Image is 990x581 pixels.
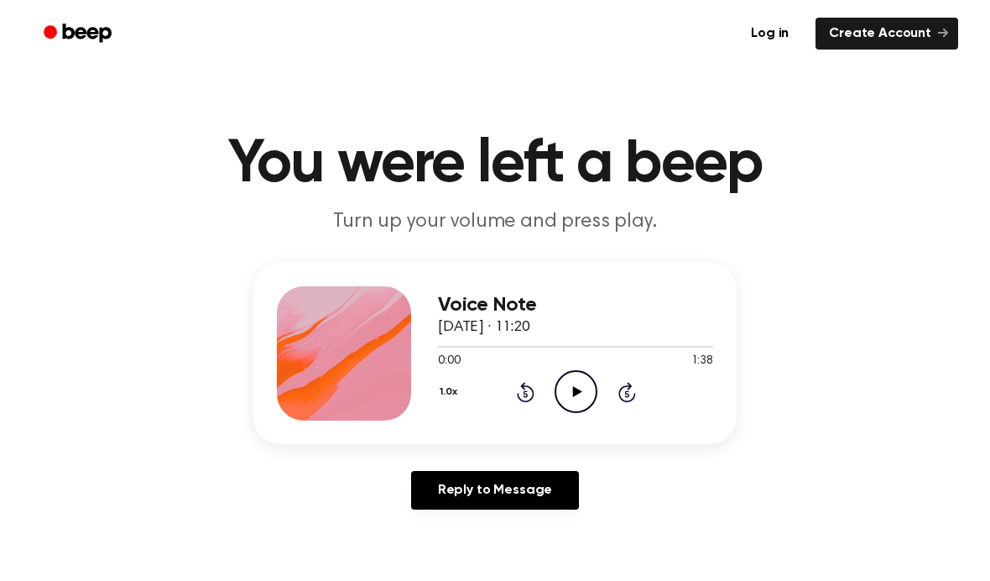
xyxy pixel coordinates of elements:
[32,18,127,50] a: Beep
[173,208,817,236] p: Turn up your volume and press play.
[438,320,530,335] span: [DATE] · 11:20
[65,134,925,195] h1: You were left a beep
[438,378,463,406] button: 1.0x
[411,471,579,510] a: Reply to Message
[815,18,958,50] a: Create Account
[691,353,713,370] span: 1:38
[438,353,460,370] span: 0:00
[734,14,805,53] a: Log in
[438,294,713,317] h3: Voice Note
